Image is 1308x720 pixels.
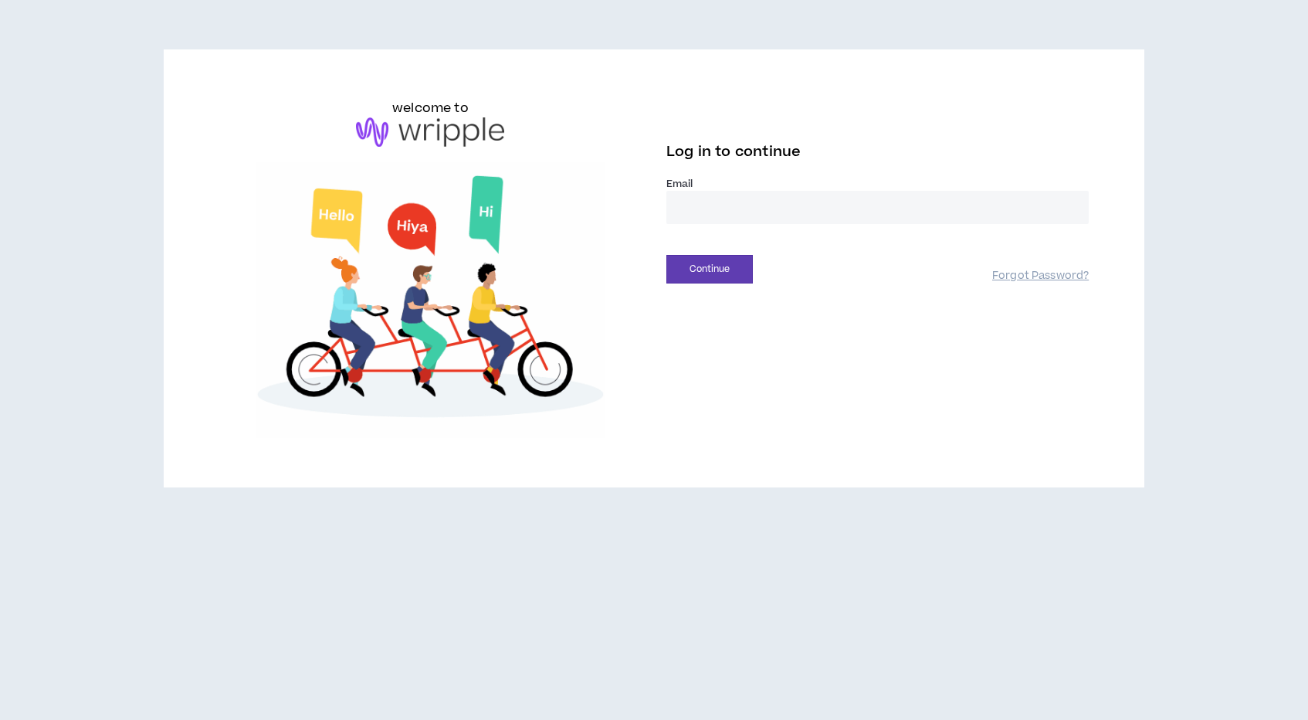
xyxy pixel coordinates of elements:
label: Email [666,177,1089,191]
h6: welcome to [392,99,469,117]
a: Forgot Password? [992,269,1089,284]
img: Welcome to Wripple [219,162,642,438]
span: Log in to continue [666,142,801,161]
img: logo-brand.png [356,117,504,147]
iframe: Intercom live chat [15,667,53,705]
button: Continue [666,255,753,284]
